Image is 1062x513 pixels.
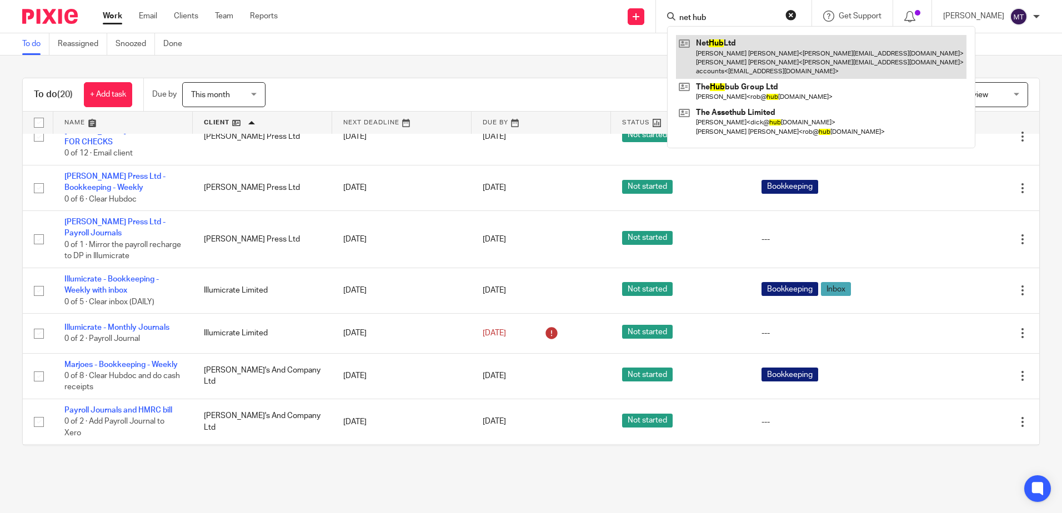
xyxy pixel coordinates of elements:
[191,91,230,99] span: This month
[193,445,332,502] td: Net Hub Ltd
[332,268,472,313] td: [DATE]
[58,33,107,55] a: Reassigned
[64,150,133,158] span: 0 of 12 · Email client
[678,13,778,23] input: Search
[483,184,506,192] span: [DATE]
[22,33,49,55] a: To do
[483,235,506,243] span: [DATE]
[483,372,506,380] span: [DATE]
[762,328,889,339] div: ---
[193,108,332,165] td: [PERSON_NAME] Press Ltd
[64,406,172,414] a: Payroll Journals and HMRC bill
[622,231,673,245] span: Not started
[483,329,506,337] span: [DATE]
[332,399,472,444] td: [DATE]
[483,133,506,140] span: [DATE]
[250,11,278,22] a: Reports
[193,165,332,210] td: [PERSON_NAME] Press Ltd
[163,33,191,55] a: Done
[1010,8,1028,26] img: svg%3E
[332,353,472,399] td: [DATE]
[103,11,122,22] a: Work
[821,282,851,296] span: Inbox
[64,372,180,391] span: 0 of 8 · Clear Hubdoc and do cash receipts
[64,298,154,306] span: 0 of 5 · Clear inbox (DAILY)
[193,353,332,399] td: [PERSON_NAME]'s And Company Ltd
[622,325,673,339] span: Not started
[64,335,140,343] span: 0 of 2 · Payroll Journal
[193,399,332,444] td: [PERSON_NAME]'s And Company Ltd
[332,211,472,268] td: [DATE]
[64,418,164,437] span: 0 of 2 · Add Payroll Journal to Xero
[785,9,796,21] button: Clear
[483,418,506,426] span: [DATE]
[943,11,1004,22] p: [PERSON_NAME]
[193,268,332,313] td: Illumicrate Limited
[64,361,178,369] a: Marjoes - Bookkeeping - Weekly
[64,218,166,237] a: [PERSON_NAME] Press Ltd - Payroll Journals
[84,82,132,107] a: + Add task
[22,9,78,24] img: Pixie
[34,89,73,100] h1: To do
[193,211,332,268] td: [PERSON_NAME] Press Ltd
[622,128,673,142] span: Not started
[174,11,198,22] a: Clients
[762,416,889,428] div: ---
[152,89,177,100] p: Due by
[139,11,157,22] a: Email
[332,445,472,502] td: [DATE]
[762,368,818,381] span: Bookkeeping
[64,241,181,260] span: 0 of 1 · Mirror the payroll recharge to DP in Illumicrate
[762,282,818,296] span: Bookkeeping
[215,11,233,22] a: Team
[332,165,472,210] td: [DATE]
[57,90,73,99] span: (20)
[64,324,169,331] a: Illumicrate - Monthly Journals
[64,173,166,192] a: [PERSON_NAME] Press Ltd - Bookkeeping - Weekly
[64,275,159,294] a: Illumicrate - Bookkeeping - Weekly with inbox
[839,12,881,20] span: Get Support
[193,314,332,353] td: Illumicrate Limited
[762,234,889,245] div: ---
[622,368,673,381] span: Not started
[332,314,472,353] td: [DATE]
[622,282,673,296] span: Not started
[116,33,155,55] a: Snoozed
[622,414,673,428] span: Not started
[64,195,137,203] span: 0 of 6 · Clear Hubdoc
[332,108,472,165] td: [DATE]
[762,180,818,194] span: Bookkeeping
[622,180,673,194] span: Not started
[483,286,506,294] span: [DATE]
